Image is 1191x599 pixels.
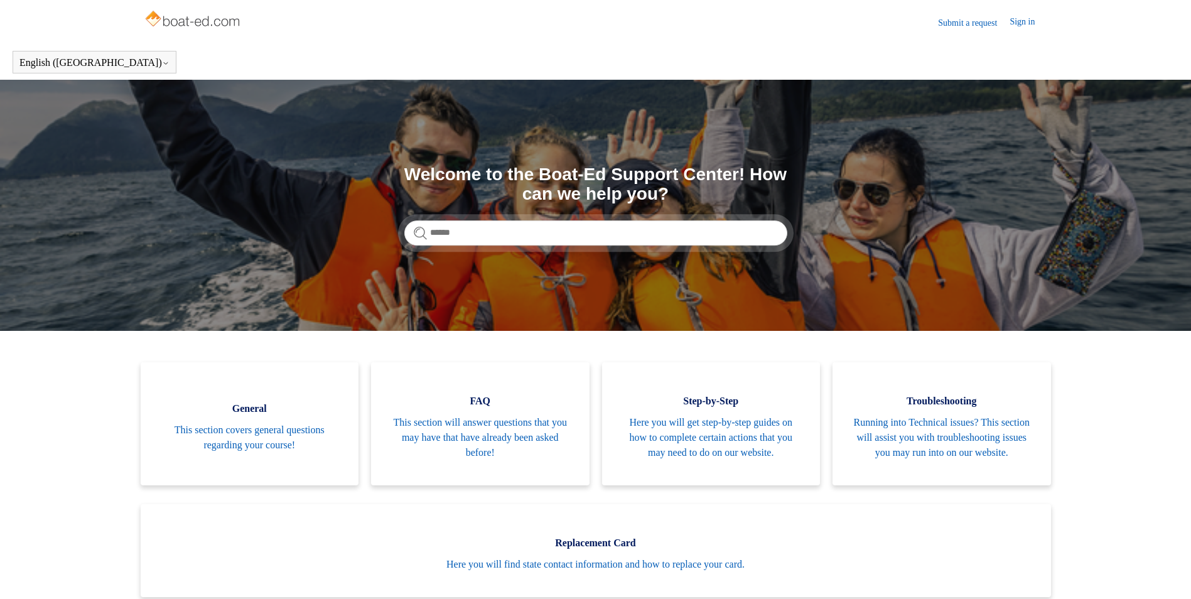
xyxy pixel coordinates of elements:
span: Replacement Card [159,536,1032,551]
span: This section covers general questions regarding your course! [159,423,340,453]
span: Step-by-Step [621,394,802,409]
span: Here you will find state contact information and how to replace your card. [159,557,1032,572]
span: General [159,401,340,416]
div: Live chat [1149,557,1182,590]
a: FAQ This section will answer questions that you may have that have already been asked before! [371,362,590,485]
a: Submit a request [938,16,1010,30]
input: Search [404,220,787,246]
a: Step-by-Step Here you will get step-by-step guides on how to complete certain actions that you ma... [602,362,821,485]
button: English ([GEOGRAPHIC_DATA]) [19,57,170,68]
a: Replacement Card Here you will find state contact information and how to replace your card. [141,504,1051,597]
a: General This section covers general questions regarding your course! [141,362,359,485]
span: Troubleshooting [851,394,1032,409]
h1: Welcome to the Boat-Ed Support Center! How can we help you? [404,165,787,204]
span: FAQ [390,394,571,409]
span: Running into Technical issues? This section will assist you with troubleshooting issues you may r... [851,415,1032,460]
span: Here you will get step-by-step guides on how to complete certain actions that you may need to do ... [621,415,802,460]
img: Boat-Ed Help Center home page [144,8,244,33]
a: Troubleshooting Running into Technical issues? This section will assist you with troubleshooting ... [833,362,1051,485]
a: Sign in [1010,15,1047,30]
span: This section will answer questions that you may have that have already been asked before! [390,415,571,460]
